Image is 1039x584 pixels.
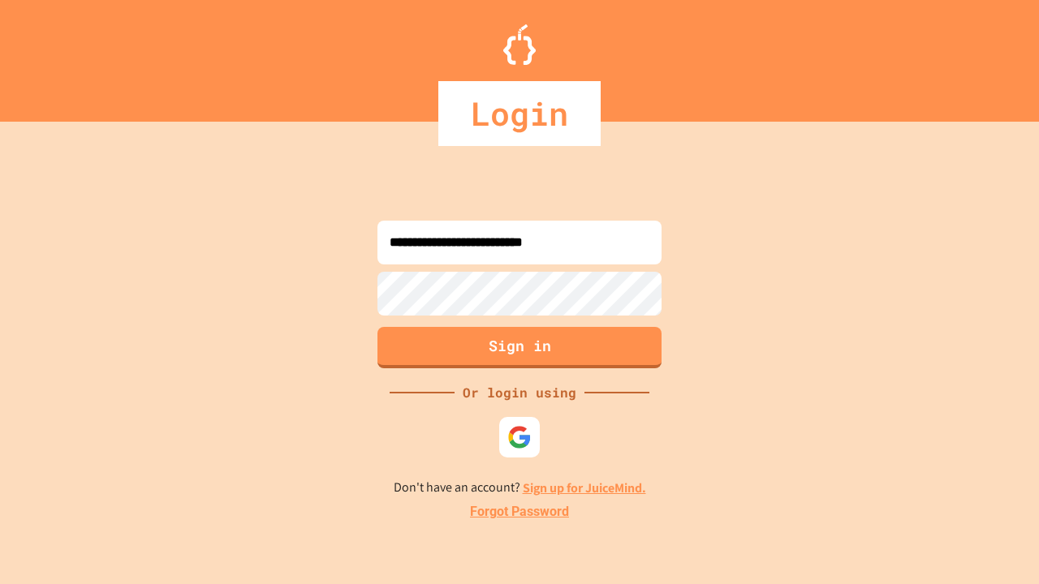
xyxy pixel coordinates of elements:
p: Don't have an account? [394,478,646,498]
img: google-icon.svg [507,425,532,449]
div: Or login using [455,383,584,402]
div: Login [438,81,601,146]
a: Sign up for JuiceMind. [523,479,646,496]
button: Sign in [377,327,662,368]
a: Forgot Password [470,502,569,522]
img: Logo.svg [503,24,536,65]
